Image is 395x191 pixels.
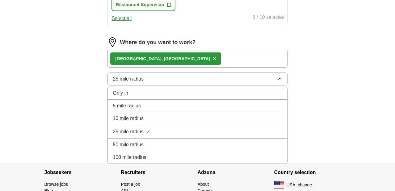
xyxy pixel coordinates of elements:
[44,182,68,187] a: Browse jobs
[116,2,165,8] span: Restaurant Supervisor
[107,73,287,85] button: 25 mile radius
[212,54,216,63] button: ×
[120,38,195,47] label: Where do you want to work?
[146,127,151,136] span: ✓
[113,128,144,135] span: 25 mile radius
[198,182,209,187] a: About
[113,141,144,148] span: 50 mile radius
[113,89,128,97] span: Only in
[107,37,117,47] img: location.png
[113,102,141,110] span: 5 mile radius
[111,15,132,22] button: Select all
[253,14,285,22] div: 8 / 10 selected
[113,115,144,122] span: 10 mile radius
[113,75,144,83] span: 25 mile radius
[274,164,351,181] h4: Country selection
[212,55,216,62] span: ×
[113,154,146,161] span: 100 mile radius
[115,56,162,61] strong: [GEOGRAPHIC_DATA]
[287,182,296,188] span: USA
[298,182,312,188] button: change
[274,181,284,189] img: US flag
[121,182,140,187] a: Post a job
[115,56,210,62] div: , [GEOGRAPHIC_DATA]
